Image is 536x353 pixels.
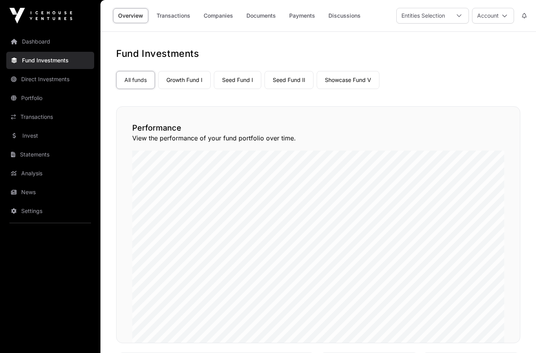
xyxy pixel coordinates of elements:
button: Account [472,8,514,24]
a: Discussions [323,8,366,23]
a: Dashboard [6,33,94,50]
a: All funds [116,71,155,89]
h2: Performance [132,122,504,133]
a: Growth Fund I [158,71,211,89]
a: Seed Fund II [264,71,314,89]
div: Entities Selection [397,8,450,23]
a: Transactions [151,8,195,23]
a: Settings [6,202,94,220]
a: Documents [241,8,281,23]
a: Fund Investments [6,52,94,69]
img: Icehouse Ventures Logo [9,8,72,24]
a: Payments [284,8,320,23]
h1: Fund Investments [116,47,520,60]
a: Direct Investments [6,71,94,88]
a: Seed Fund I [214,71,261,89]
a: Portfolio [6,89,94,107]
a: Showcase Fund V [317,71,379,89]
a: Statements [6,146,94,163]
iframe: Chat Widget [497,315,536,353]
p: View the performance of your fund portfolio over time. [132,133,504,143]
a: Overview [113,8,148,23]
a: Transactions [6,108,94,126]
a: Companies [199,8,238,23]
a: News [6,184,94,201]
a: Analysis [6,165,94,182]
a: Invest [6,127,94,144]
